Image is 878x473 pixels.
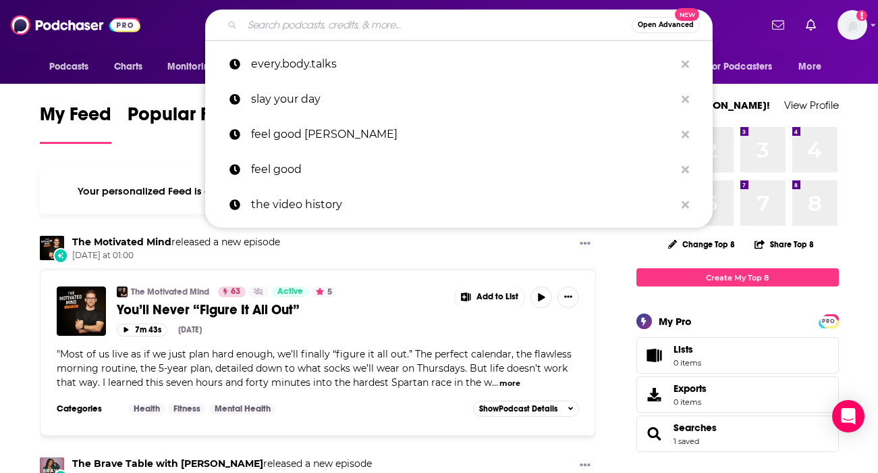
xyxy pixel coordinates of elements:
a: Exports [636,376,839,413]
button: Open AdvancedNew [632,17,700,33]
a: slay your day [205,82,713,117]
span: 0 items [674,358,701,368]
a: Charts [105,54,151,80]
p: feel good [251,152,675,187]
a: Popular Feed [128,103,242,144]
button: 5 [312,287,336,297]
span: Active [277,285,303,299]
a: every.body.talks [205,47,713,82]
img: Podchaser - Follow, Share and Rate Podcasts [11,12,140,38]
span: 0 items [674,397,707,407]
a: the video history [205,187,713,222]
button: Share Top 8 [754,231,815,257]
span: Popular Feed [128,103,242,134]
span: Exports [641,385,668,404]
span: Exports [674,382,707,395]
a: My Feed [40,103,111,144]
span: More [798,57,821,76]
button: Show More Button [557,287,579,308]
span: Most of us live as if we just plan hard enough, we’ll finally “figure it all out.” The perfect ca... [57,348,572,389]
a: feel good [205,152,713,187]
button: Show More Button [455,287,525,308]
a: Create My Top 8 [636,268,839,287]
p: the video history [251,187,675,222]
button: Show More Button [574,236,596,253]
button: ShowPodcast Details [473,401,580,417]
div: New Episode [53,248,68,263]
span: Show Podcast Details [479,404,557,414]
span: Podcasts [49,57,89,76]
span: Add to List [476,292,518,302]
h3: released a new episode [72,236,280,249]
a: You’ll Never “Figure It All Out” [117,301,445,318]
a: The Motivated Mind [72,236,171,248]
a: Searches [674,422,717,434]
h3: released a new episode [72,457,372,470]
button: more [499,378,520,389]
a: PRO [821,316,837,326]
a: 63 [218,287,246,297]
svg: Add a profile image [856,10,867,21]
div: Open Intercom Messenger [832,400,865,432]
span: " [57,348,572,389]
a: The Brave Table with Dr. Neeta Bhushan [72,457,263,470]
div: [DATE] [178,325,202,334]
a: feel good [PERSON_NAME] [205,117,713,152]
span: Open Advanced [638,22,694,28]
img: You’ll Never “Figure It All Out” [57,287,106,336]
div: Search podcasts, credits, & more... [205,9,713,41]
span: Lists [674,343,693,355]
a: Health [128,403,165,414]
p: slay your day [251,82,675,117]
span: New [675,8,699,21]
a: Mental Health [209,403,276,414]
span: Charts [114,57,143,76]
button: 7m 43s [117,324,167,337]
a: Lists [636,337,839,374]
span: Monitoring [167,57,215,76]
a: Show notifications dropdown [800,14,821,36]
div: My Pro [659,315,692,328]
h3: Categories [57,403,117,414]
span: PRO [821,316,837,326]
span: Logged in as sarahhallprinc [838,10,867,40]
button: Change Top 8 [660,236,744,253]
button: open menu [40,54,107,80]
a: 1 saved [674,437,699,446]
a: The Motivated Mind [131,287,209,297]
button: open menu [158,54,233,80]
div: Your personalized Feed is curated based on the Podcasts, Creators, Users, and Lists that you Follow. [40,168,597,214]
a: Show notifications dropdown [767,14,790,36]
span: My Feed [40,103,111,134]
img: The Motivated Mind [117,287,128,297]
span: You’ll Never “Figure It All Out” [117,301,300,318]
span: Searches [636,416,839,452]
input: Search podcasts, credits, & more... [242,14,632,36]
span: ... [492,376,498,389]
p: feel good kimberly snyder [251,117,675,152]
span: 63 [231,285,240,299]
img: User Profile [838,10,867,40]
a: Fitness [168,403,206,414]
a: Active [272,287,308,297]
button: open menu [699,54,792,80]
img: The Motivated Mind [40,236,64,260]
button: Show profile menu [838,10,867,40]
span: [DATE] at 01:00 [72,250,280,262]
button: open menu [789,54,838,80]
a: Searches [641,424,668,443]
p: every.body.talks [251,47,675,82]
span: Lists [674,343,701,355]
a: View Profile [784,99,839,111]
span: For Podcasters [708,57,773,76]
span: Lists [641,346,668,365]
